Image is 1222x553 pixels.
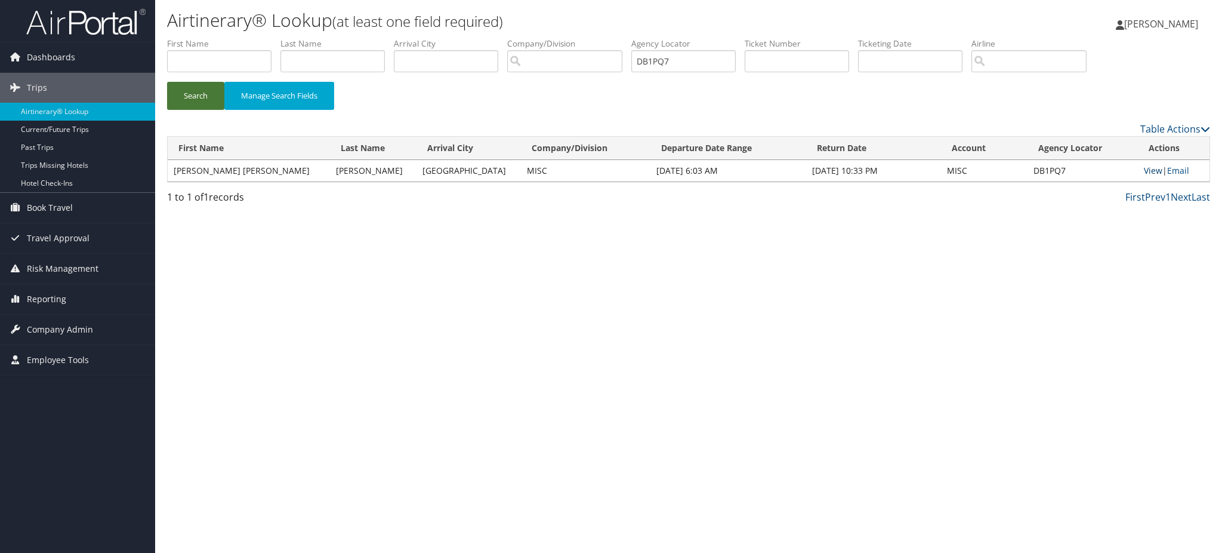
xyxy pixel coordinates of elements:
img: airportal-logo.png [26,8,146,36]
th: First Name: activate to sort column ascending [168,137,330,160]
th: Arrival City: activate to sort column ascending [416,137,521,160]
a: Next [1171,191,1192,204]
span: Dashboards [27,42,75,72]
a: Table Actions [1140,122,1210,136]
span: Risk Management [27,254,98,284]
td: [DATE] 6:03 AM [650,160,806,182]
label: Ticket Number [745,38,858,50]
th: Return Date: activate to sort column ascending [806,137,941,160]
div: 1 to 1 of records [167,190,415,210]
span: Reporting [27,284,66,314]
th: Last Name: activate to sort column ascending [330,137,416,160]
a: 1 [1165,191,1171,204]
label: Last Name [280,38,394,50]
span: Trips [27,73,47,103]
td: [PERSON_NAME] [PERSON_NAME] [168,160,330,182]
label: Agency Locator [631,38,745,50]
label: Ticketing Date [858,38,971,50]
span: Travel Approval [27,223,90,253]
th: Account: activate to sort column ascending [941,137,1027,160]
h1: Airtinerary® Lookup [167,8,862,33]
td: MISC [521,160,650,182]
span: [PERSON_NAME] [1124,17,1198,30]
a: Last [1192,191,1210,204]
th: Departure Date Range: activate to sort column ascending [650,137,806,160]
label: First Name [167,38,280,50]
button: Search [167,82,224,110]
td: DB1PQ7 [1027,160,1138,182]
td: [DATE] 10:33 PM [806,160,941,182]
td: MISC [941,160,1027,182]
span: 1 [203,191,209,204]
td: [GEOGRAPHIC_DATA] [416,160,521,182]
td: [PERSON_NAME] [330,160,416,182]
span: Book Travel [27,193,73,223]
th: Company/Division [521,137,650,160]
a: First [1125,191,1145,204]
th: Actions [1138,137,1209,160]
a: View [1144,165,1162,176]
button: Manage Search Fields [224,82,334,110]
label: Company/Division [507,38,631,50]
a: Prev [1145,191,1165,204]
td: | [1138,160,1209,182]
small: (at least one field required) [332,11,503,31]
span: Company Admin [27,315,93,345]
th: Agency Locator: activate to sort column ascending [1027,137,1138,160]
a: Email [1167,165,1189,176]
label: Airline [971,38,1096,50]
label: Arrival City [394,38,507,50]
a: [PERSON_NAME] [1116,6,1210,42]
span: Employee Tools [27,345,89,375]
